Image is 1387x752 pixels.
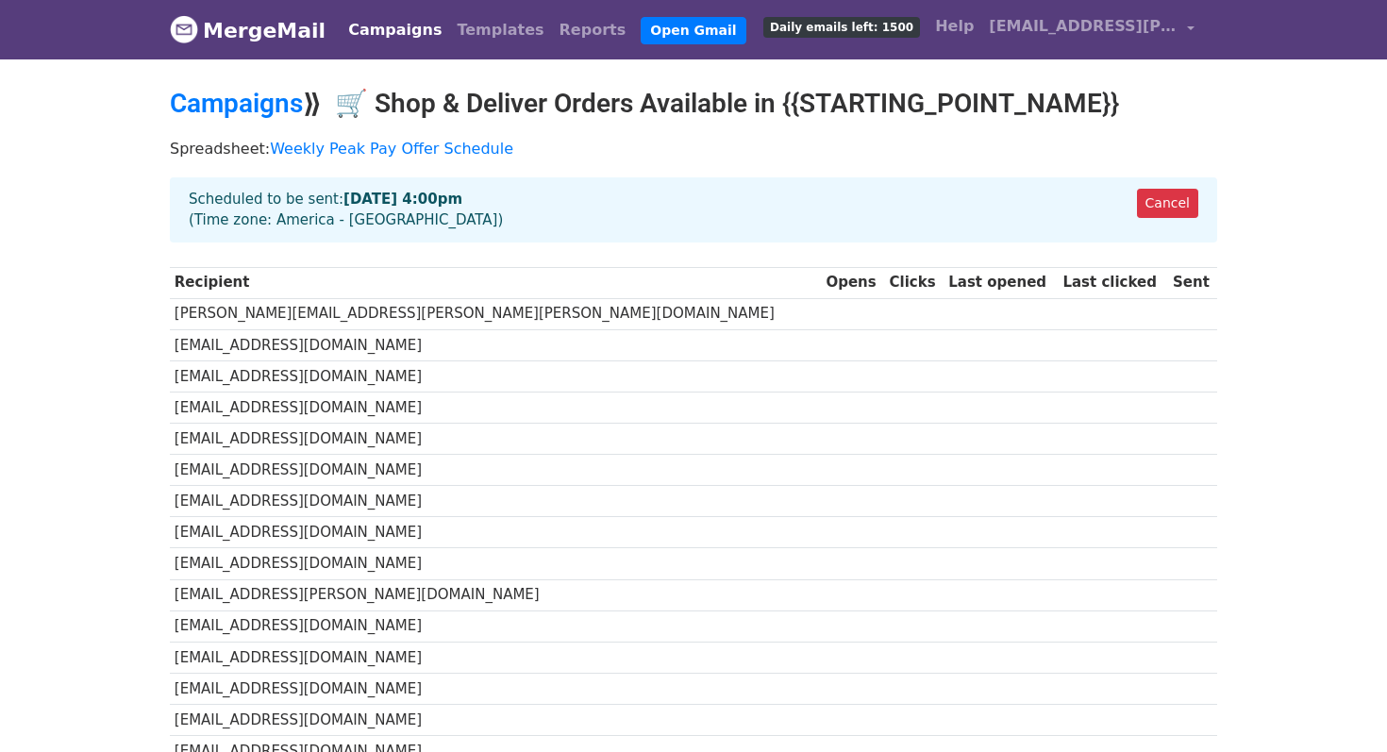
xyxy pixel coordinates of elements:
[552,11,634,49] a: Reports
[756,8,927,45] a: Daily emails left: 1500
[341,11,449,49] a: Campaigns
[1059,267,1169,298] th: Last clicked
[170,15,198,43] img: MergeMail logo
[170,10,326,50] a: MergeMail
[170,177,1217,242] div: Scheduled to be sent: (Time zone: America - [GEOGRAPHIC_DATA])
[170,424,822,455] td: [EMAIL_ADDRESS][DOMAIN_NAME]
[170,704,822,735] td: [EMAIL_ADDRESS][DOMAIN_NAME]
[944,267,1058,298] th: Last opened
[170,455,822,486] td: [EMAIL_ADDRESS][DOMAIN_NAME]
[170,139,1217,159] p: Spreadsheet:
[170,88,303,119] a: Campaigns
[170,88,1217,120] h2: ⟫ 🛒 Shop & Deliver Orders Available in {{STARTING_POINT_NAME}}
[822,267,885,298] th: Opens
[981,8,1202,52] a: [EMAIL_ADDRESS][PERSON_NAME][DOMAIN_NAME]
[170,392,822,423] td: [EMAIL_ADDRESS][DOMAIN_NAME]
[170,579,822,610] td: [EMAIL_ADDRESS][PERSON_NAME][DOMAIN_NAME]
[170,673,822,704] td: [EMAIL_ADDRESS][DOMAIN_NAME]
[170,642,822,673] td: [EMAIL_ADDRESS][DOMAIN_NAME]
[270,140,513,158] a: Weekly Peak Pay Offer Schedule
[1168,267,1217,298] th: Sent
[170,610,822,642] td: [EMAIL_ADDRESS][DOMAIN_NAME]
[1137,189,1198,218] a: Cancel
[170,360,822,392] td: [EMAIL_ADDRESS][DOMAIN_NAME]
[1293,661,1387,752] iframe: Chat Widget
[927,8,981,45] a: Help
[641,17,745,44] a: Open Gmail
[449,11,551,49] a: Templates
[885,267,944,298] th: Clicks
[989,15,1178,38] span: [EMAIL_ADDRESS][PERSON_NAME][DOMAIN_NAME]
[170,548,822,579] td: [EMAIL_ADDRESS][DOMAIN_NAME]
[763,17,920,38] span: Daily emails left: 1500
[170,517,822,548] td: [EMAIL_ADDRESS][DOMAIN_NAME]
[170,298,822,329] td: [PERSON_NAME][EMAIL_ADDRESS][PERSON_NAME][PERSON_NAME][DOMAIN_NAME]
[170,329,822,360] td: [EMAIL_ADDRESS][DOMAIN_NAME]
[343,191,462,208] strong: [DATE] 4:00pm
[170,267,822,298] th: Recipient
[170,486,822,517] td: [EMAIL_ADDRESS][DOMAIN_NAME]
